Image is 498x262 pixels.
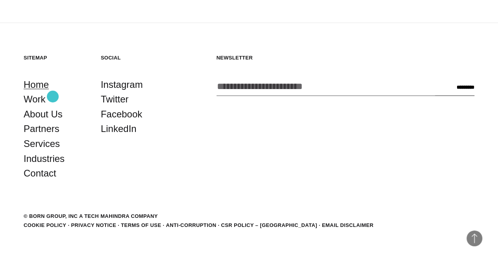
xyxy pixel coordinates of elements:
[101,121,137,136] a: LinkedIn
[24,54,89,61] h5: Sitemap
[24,151,65,166] a: Industries
[24,107,63,122] a: About Us
[467,230,482,246] button: Back to Top
[24,77,49,92] a: Home
[217,54,474,61] h5: Newsletter
[101,107,142,122] a: Facebook
[24,212,158,220] div: © BORN GROUP, INC A Tech Mahindra Company
[121,222,161,228] a: Terms of Use
[166,222,216,228] a: Anti-Corruption
[24,136,60,151] a: Services
[101,54,166,61] h5: Social
[24,92,46,107] a: Work
[322,222,374,228] a: Email Disclaimer
[221,222,317,228] a: CSR POLICY – [GEOGRAPHIC_DATA]
[24,166,56,181] a: Contact
[71,222,116,228] a: Privacy Notice
[24,121,59,136] a: Partners
[101,77,143,92] a: Instagram
[101,92,129,107] a: Twitter
[24,222,66,228] a: Cookie Policy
